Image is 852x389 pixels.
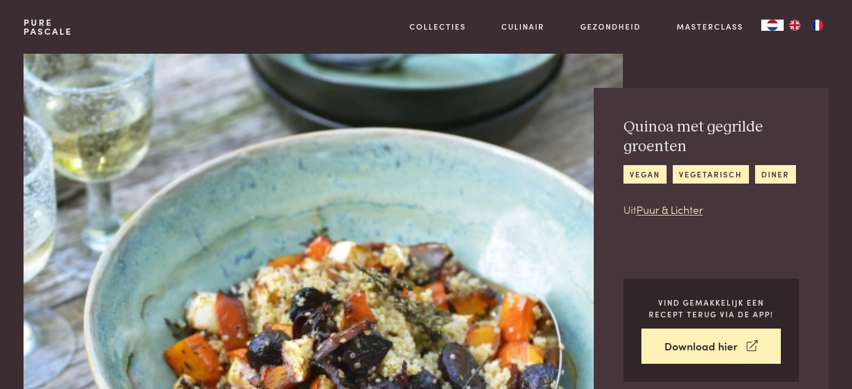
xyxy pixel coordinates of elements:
[761,20,828,31] aside: Language selected: Nederlands
[784,20,828,31] ul: Language list
[784,20,806,31] a: EN
[623,118,799,156] h2: Quinoa met gegrilde groenten
[580,21,641,32] a: Gezondheid
[673,165,749,184] a: vegetarisch
[623,201,799,218] p: Uit
[623,165,667,184] a: vegan
[755,165,796,184] a: diner
[641,297,781,320] p: Vind gemakkelijk een recept terug via de app!
[806,20,828,31] a: FR
[409,21,466,32] a: Collecties
[636,201,703,217] a: Puur & Lichter
[641,329,781,364] a: Download hier
[501,21,544,32] a: Culinair
[761,20,784,31] a: NL
[24,18,72,36] a: PurePascale
[761,20,784,31] div: Language
[677,21,743,32] a: Masterclass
